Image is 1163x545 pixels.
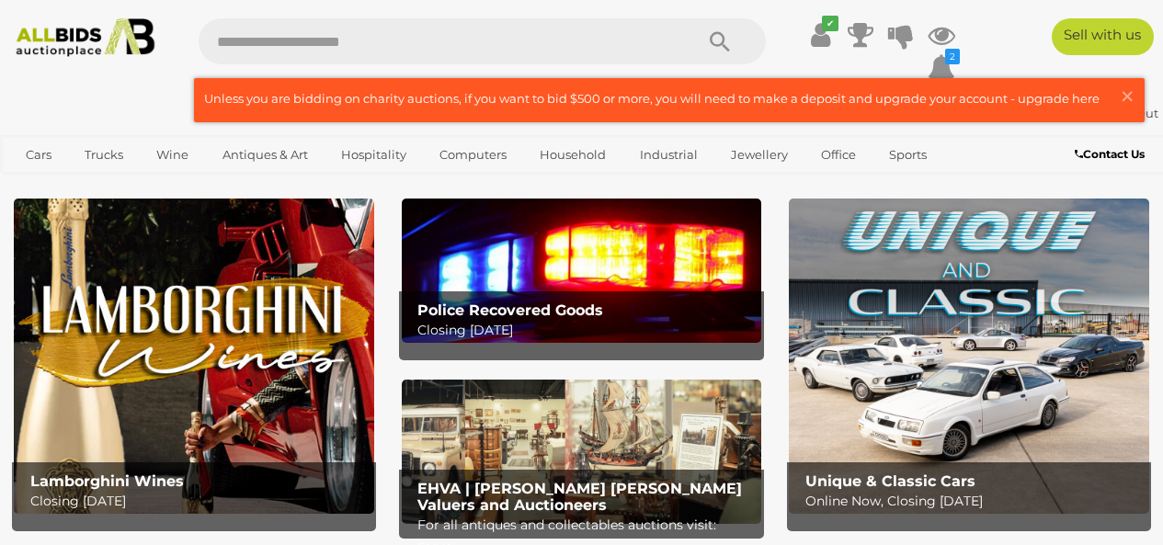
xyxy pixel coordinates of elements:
[1052,18,1154,55] a: Sell with us
[789,199,1149,514] a: Unique & Classic Cars Unique & Classic Cars Online Now, Closing [DATE]
[402,380,762,524] img: EHVA | Evans Hastings Valuers and Auctioneers
[417,319,754,342] p: Closing [DATE]
[211,140,320,170] a: Antiques & Art
[719,140,800,170] a: Jewellery
[674,18,766,64] button: Search
[1075,147,1145,161] b: Contact Us
[806,18,834,51] a: ✔
[628,140,710,170] a: Industrial
[73,140,135,170] a: Trucks
[945,49,960,64] i: 2
[402,199,762,343] a: Police Recovered Goods Police Recovered Goods Closing [DATE]
[805,472,975,490] b: Unique & Classic Cars
[877,140,939,170] a: Sports
[417,301,603,319] b: Police Recovered Goods
[1119,78,1135,114] span: ×
[30,472,184,490] b: Lamborghini Wines
[14,199,374,514] a: Lamborghini Wines Lamborghini Wines Closing [DATE]
[14,140,63,170] a: Cars
[1075,144,1149,165] a: Contact Us
[822,16,838,31] i: ✔
[8,18,162,57] img: Allbids.com.au
[417,480,742,514] b: EHVA | [PERSON_NAME] [PERSON_NAME] Valuers and Auctioneers
[402,380,762,524] a: EHVA | Evans Hastings Valuers and Auctioneers EHVA | [PERSON_NAME] [PERSON_NAME] Valuers and Auct...
[144,140,200,170] a: Wine
[14,199,374,514] img: Lamborghini Wines
[528,140,618,170] a: Household
[805,490,1142,513] p: Online Now, Closing [DATE]
[30,490,367,513] p: Closing [DATE]
[809,140,868,170] a: Office
[14,170,168,200] a: [GEOGRAPHIC_DATA]
[928,51,955,85] a: 2
[789,199,1149,514] img: Unique & Classic Cars
[428,140,519,170] a: Computers
[329,140,418,170] a: Hospitality
[402,199,762,343] img: Police Recovered Goods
